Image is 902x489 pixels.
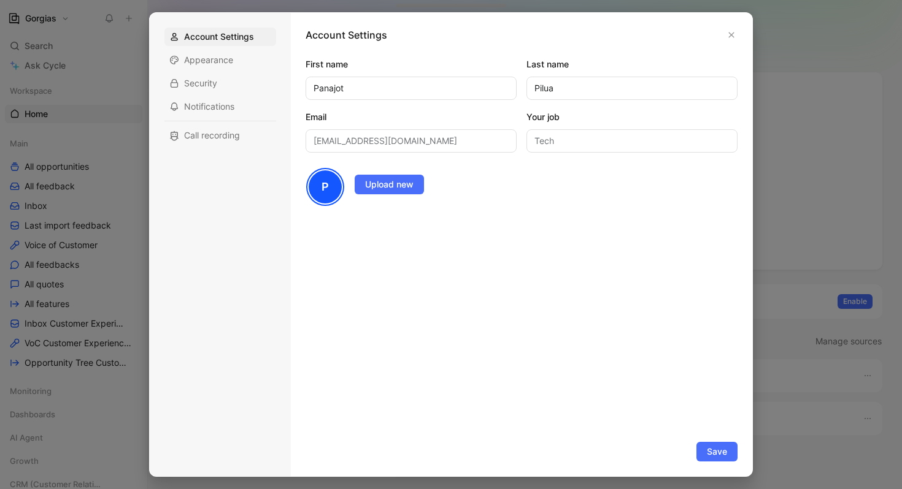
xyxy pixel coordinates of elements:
div: Notifications [164,97,276,116]
span: Security [184,77,217,89]
div: Call recording [164,126,276,145]
span: Save [707,444,727,459]
span: Call recording [184,129,240,142]
span: Notifications [184,100,234,113]
div: Appearance [164,51,276,69]
button: Save [696,442,738,461]
label: First name [306,57,517,72]
label: Last name [526,57,738,72]
span: Account Settings [184,31,254,43]
label: Email [306,110,517,124]
span: Appearance [184,54,233,66]
div: Security [164,74,276,93]
h1: Account Settings [306,28,387,42]
div: P [307,169,343,205]
button: Upload new [355,175,424,194]
span: Upload new [365,177,414,192]
label: Your job [526,110,738,124]
div: Account Settings [164,28,276,46]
